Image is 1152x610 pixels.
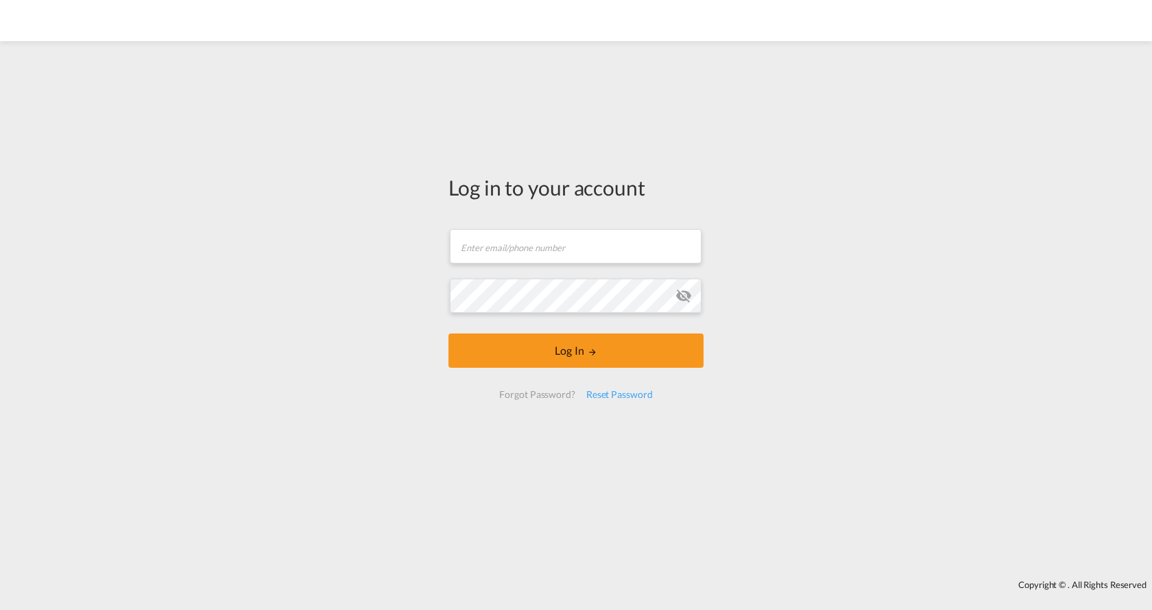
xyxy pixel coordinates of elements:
[581,382,658,407] div: Reset Password
[494,382,580,407] div: Forgot Password?
[448,173,704,202] div: Log in to your account
[448,333,704,368] button: LOGIN
[450,229,701,263] input: Enter email/phone number
[675,288,692,304] md-icon: icon-eye-off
